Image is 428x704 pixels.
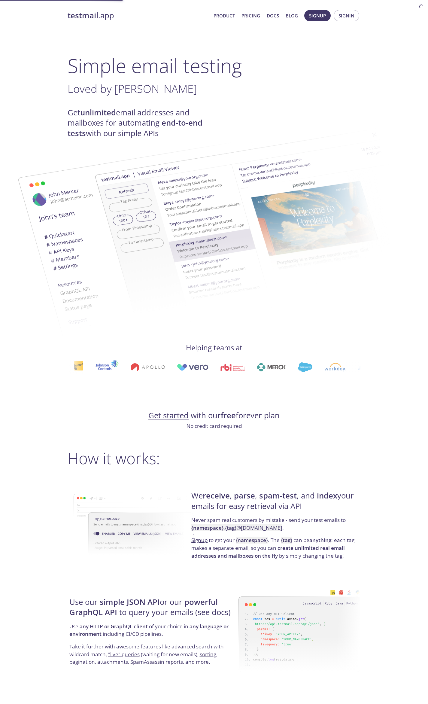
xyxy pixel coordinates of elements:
[191,524,282,531] code: { } . { } @[DOMAIN_NAME]
[238,583,361,678] img: api
[241,12,260,20] a: Pricing
[74,477,196,572] img: namespace-image
[69,658,95,665] a: pagination
[267,12,279,20] a: Docs
[68,117,202,138] strong: end-to-end tests
[309,537,331,544] strong: anything
[259,490,297,501] strong: spam-test
[255,363,284,371] img: merck
[148,410,189,421] a: Get started
[80,107,116,118] strong: unlimited
[68,449,361,467] h2: How it works:
[236,537,268,544] code: { }
[283,537,290,544] strong: tag
[69,597,237,623] h4: Use our or our to query your emails (see )
[191,491,359,516] h4: We , , , and your emails for easy retrieval via API
[212,607,228,617] a: docs
[68,422,361,430] p: No credit card required
[317,490,337,501] strong: index
[203,490,230,501] strong: receive
[219,364,243,371] img: rbi
[193,524,222,531] strong: namespace
[227,524,235,531] strong: tag
[234,490,255,501] strong: parse
[68,343,361,352] h4: Helping teams at
[238,537,266,544] strong: namespace
[323,363,344,371] img: workday
[338,12,354,20] span: Signin
[172,643,212,650] a: advanced search
[214,12,235,20] a: Product
[191,536,359,559] p: to get your . The can be : each tag makes a separate email, so you can by simply changing the tag!
[191,537,208,544] a: Signup
[100,597,160,607] strong: simple JSON API
[175,364,207,371] img: vero
[94,120,419,323] img: testmail-email-viewer
[191,516,359,536] p: Never spam real customers by mistake - send your test emails to .
[80,623,148,630] strong: any HTTP or GraphQL client
[286,12,298,20] a: Blog
[68,54,361,77] h1: Simple email testing
[68,10,98,21] strong: testmail
[200,651,216,658] a: sorting
[196,658,209,665] a: more
[129,363,163,371] img: apollo
[221,410,236,421] strong: free
[191,544,345,559] strong: create unlimited real email addresses and mailboxes on the fly
[296,362,311,372] img: salesforce
[68,410,361,421] h4: with our forever plan
[309,12,326,20] span: Signup
[69,623,237,643] p: Use of your choice in including CI/CD pipelines.
[304,10,331,21] button: Signup
[69,597,218,617] strong: powerful GraphQL API
[69,643,237,666] p: Take it further with awesome features like with wildcard match, (waiting for new emails), , , att...
[68,108,214,139] h4: Get email addresses and mailboxes for automating with our simple APIs
[69,623,229,638] strong: any language or environment
[281,537,292,544] code: { }
[93,360,117,374] img: johnsoncontrols
[108,651,140,658] a: "live" queries
[68,81,197,96] span: Loved by [PERSON_NAME]
[334,10,359,21] button: Signin
[68,11,209,21] a: testmail.app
